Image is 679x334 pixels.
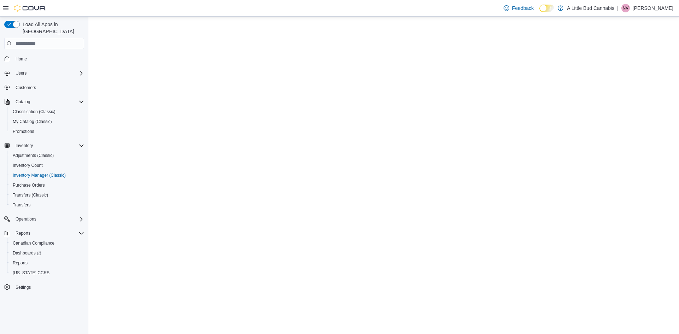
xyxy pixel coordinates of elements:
[7,127,87,136] button: Promotions
[13,182,45,188] span: Purchase Orders
[617,4,619,12] p: |
[10,259,84,267] span: Reports
[621,4,630,12] div: Nick Vanderwal
[13,215,39,223] button: Operations
[13,250,41,256] span: Dashboards
[10,161,84,170] span: Inventory Count
[13,192,48,198] span: Transfers (Classic)
[10,107,58,116] a: Classification (Classic)
[7,170,87,180] button: Inventory Manager (Classic)
[10,127,84,136] span: Promotions
[1,141,87,151] button: Inventory
[14,5,46,12] img: Cova
[10,171,69,180] a: Inventory Manager (Classic)
[13,141,84,150] span: Inventory
[10,117,84,126] span: My Catalog (Classic)
[7,258,87,268] button: Reports
[13,69,84,77] span: Users
[13,55,30,63] a: Home
[13,109,56,115] span: Classification (Classic)
[13,69,29,77] button: Users
[1,97,87,107] button: Catalog
[10,239,57,247] a: Canadian Compliance
[7,107,87,117] button: Classification (Classic)
[13,172,66,178] span: Inventory Manager (Classic)
[13,229,33,238] button: Reports
[13,153,54,158] span: Adjustments (Classic)
[1,68,87,78] button: Users
[13,98,84,106] span: Catalog
[13,54,84,63] span: Home
[10,171,84,180] span: Inventory Manager (Classic)
[10,127,37,136] a: Promotions
[13,270,50,276] span: [US_STATE] CCRS
[16,99,30,105] span: Catalog
[13,240,54,246] span: Canadian Compliance
[10,249,44,257] a: Dashboards
[501,1,536,15] a: Feedback
[7,151,87,160] button: Adjustments (Classic)
[10,151,57,160] a: Adjustments (Classic)
[10,239,84,247] span: Canadian Compliance
[13,215,84,223] span: Operations
[13,141,36,150] button: Inventory
[623,4,629,12] span: NV
[1,228,87,238] button: Reports
[7,160,87,170] button: Inventory Count
[13,202,30,208] span: Transfers
[10,259,30,267] a: Reports
[10,201,84,209] span: Transfers
[10,249,84,257] span: Dashboards
[13,119,52,124] span: My Catalog (Classic)
[10,181,84,189] span: Purchase Orders
[10,191,51,199] a: Transfers (Classic)
[7,190,87,200] button: Transfers (Classic)
[1,53,87,64] button: Home
[16,285,31,290] span: Settings
[13,283,84,292] span: Settings
[16,143,33,148] span: Inventory
[10,181,48,189] a: Purchase Orders
[7,268,87,278] button: [US_STATE] CCRS
[20,21,84,35] span: Load All Apps in [GEOGRAPHIC_DATA]
[7,248,87,258] a: Dashboards
[10,151,84,160] span: Adjustments (Classic)
[13,260,28,266] span: Reports
[16,85,36,90] span: Customers
[13,129,34,134] span: Promotions
[7,117,87,127] button: My Catalog (Classic)
[10,201,33,209] a: Transfers
[4,51,84,311] nav: Complex example
[633,4,673,12] p: [PERSON_NAME]
[10,269,84,277] span: Washington CCRS
[13,163,43,168] span: Inventory Count
[13,283,34,292] a: Settings
[13,83,39,92] a: Customers
[10,117,55,126] a: My Catalog (Classic)
[1,282,87,292] button: Settings
[13,229,84,238] span: Reports
[567,4,614,12] p: A Little Bud Cannabis
[13,98,33,106] button: Catalog
[1,82,87,93] button: Customers
[7,238,87,248] button: Canadian Compliance
[1,214,87,224] button: Operations
[16,56,27,62] span: Home
[539,5,554,12] input: Dark Mode
[10,107,84,116] span: Classification (Classic)
[7,180,87,190] button: Purchase Orders
[7,200,87,210] button: Transfers
[16,70,27,76] span: Users
[16,230,30,236] span: Reports
[10,161,46,170] a: Inventory Count
[10,269,52,277] a: [US_STATE] CCRS
[512,5,534,12] span: Feedback
[16,216,36,222] span: Operations
[10,191,84,199] span: Transfers (Classic)
[13,83,84,92] span: Customers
